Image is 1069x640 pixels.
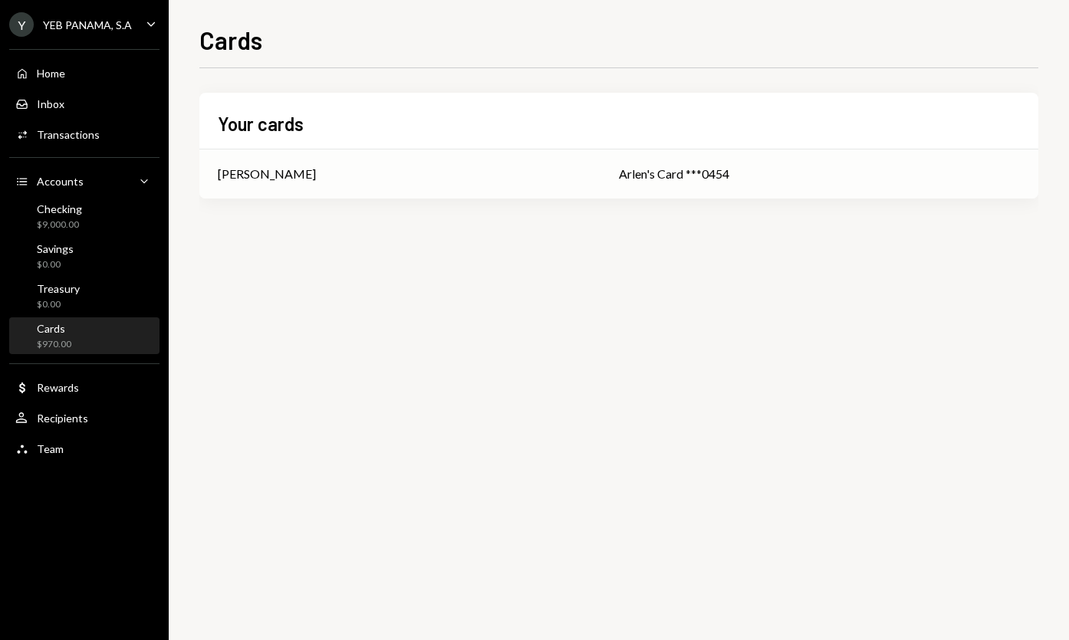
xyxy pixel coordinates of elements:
[37,218,82,231] div: $9,000.00
[619,165,1020,183] div: Arlen's Card ***0454
[9,59,160,87] a: Home
[9,120,160,148] a: Transactions
[9,198,160,235] a: Checking$9,000.00
[37,298,80,311] div: $0.00
[199,25,262,55] h1: Cards
[37,258,74,271] div: $0.00
[37,67,65,80] div: Home
[37,412,88,425] div: Recipients
[218,165,316,183] div: [PERSON_NAME]
[37,381,79,394] div: Rewards
[37,338,71,351] div: $970.00
[37,282,80,295] div: Treasury
[9,404,160,432] a: Recipients
[37,242,74,255] div: Savings
[37,175,84,188] div: Accounts
[43,18,132,31] div: YEB PANAMA, S.A
[9,277,160,314] a: Treasury$0.00
[9,435,160,462] a: Team
[9,238,160,274] a: Savings$0.00
[218,111,304,136] h2: Your cards
[37,202,82,215] div: Checking
[9,317,160,354] a: Cards$970.00
[37,322,71,335] div: Cards
[9,373,160,401] a: Rewards
[37,128,100,141] div: Transactions
[37,97,64,110] div: Inbox
[9,12,34,37] div: Y
[9,167,160,195] a: Accounts
[37,442,64,455] div: Team
[9,90,160,117] a: Inbox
